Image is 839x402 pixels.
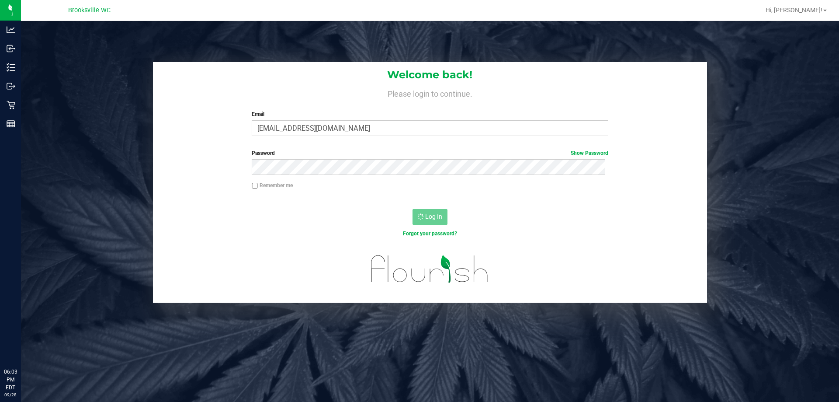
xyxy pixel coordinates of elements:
[7,25,15,34] inline-svg: Analytics
[153,69,707,80] h1: Welcome back!
[403,231,457,237] a: Forgot your password?
[68,7,111,14] span: Brooksville WC
[153,87,707,98] h4: Please login to continue.
[7,119,15,128] inline-svg: Reports
[766,7,822,14] span: Hi, [PERSON_NAME]!
[571,150,608,156] a: Show Password
[252,150,275,156] span: Password
[361,247,499,291] img: flourish_logo.svg
[4,392,17,398] p: 09/28
[7,82,15,91] inline-svg: Outbound
[252,110,608,118] label: Email
[7,63,15,72] inline-svg: Inventory
[413,209,447,225] button: Log In
[4,368,17,392] p: 06:03 PM EDT
[252,182,293,189] label: Remember me
[425,213,442,220] span: Log In
[7,101,15,109] inline-svg: Retail
[7,44,15,53] inline-svg: Inbound
[252,183,258,189] input: Remember me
